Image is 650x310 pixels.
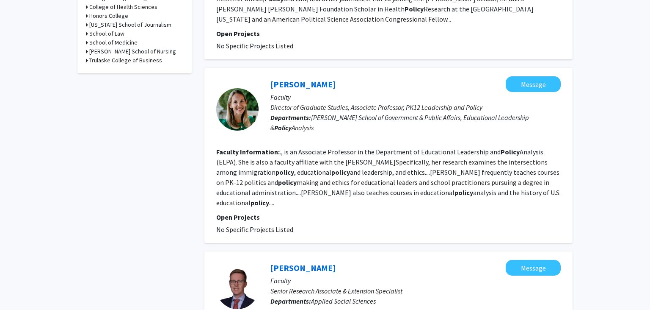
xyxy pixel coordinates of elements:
b: Policy [501,148,520,156]
b: policy [275,168,294,176]
span: Applied Social Sciences [311,297,376,305]
b: Policy [274,123,292,132]
fg-read-more: ., is an Associate Professor in the Department of Educational Leadership and Analysis (ELPA). She... [216,148,561,207]
span: No Specific Projects Listed [216,42,293,50]
b: Policy [405,5,424,13]
b: Departments: [270,113,311,122]
h3: School of Medicine [89,38,138,47]
h3: School of Law [89,29,124,38]
h3: Trulaske College of Business [89,56,162,65]
b: policy [278,178,297,187]
a: [PERSON_NAME] [270,79,336,89]
p: Open Projects [216,212,561,222]
h3: College of Health Sciences [89,3,157,11]
p: Senior Research Associate & Extension Specialist [270,286,561,296]
p: Open Projects [216,28,561,39]
p: Director of Graduate Studies, Associate Professor, PK12 Leadership and Policy [270,102,561,112]
span: [PERSON_NAME] School of Government & Public Affairs, Educational Leadership & Analysis [270,113,529,132]
button: Message Ben Brown [506,260,561,276]
b: policy [251,198,269,207]
span: No Specific Projects Listed [216,225,293,234]
h3: [PERSON_NAME] School of Nursing [89,47,176,56]
b: policy [331,168,350,176]
button: Message Emily Crawford-Rossi [506,76,561,92]
a: [PERSON_NAME] [270,263,336,273]
h3: [US_STATE] School of Journalism [89,20,171,29]
h3: Honors College [89,11,128,20]
p: Faculty [270,276,561,286]
b: Faculty Information: [216,148,280,156]
b: Departments: [270,297,311,305]
iframe: Chat [6,272,36,304]
b: policy [454,188,473,197]
p: Faculty [270,92,561,102]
